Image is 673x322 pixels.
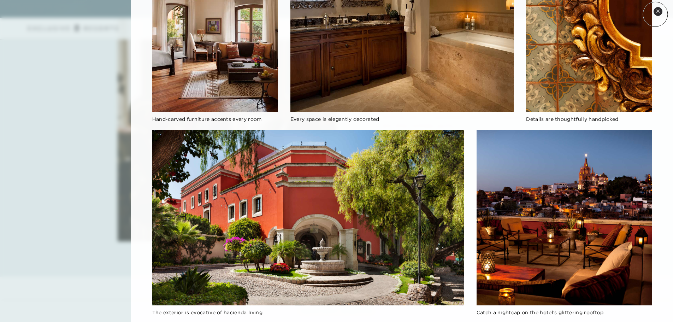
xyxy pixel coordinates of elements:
[526,116,618,122] span: Details are thoughtfully handpicked
[152,116,262,122] span: Hand-carved furniture accents every room
[290,116,379,122] span: Every space is elegantly decorated
[152,309,262,316] span: The exterior is evocative of hacienda living
[640,289,673,322] iframe: Qualified Messenger
[477,309,604,316] span: Catch a nightcap on the hotel's glittering rooftop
